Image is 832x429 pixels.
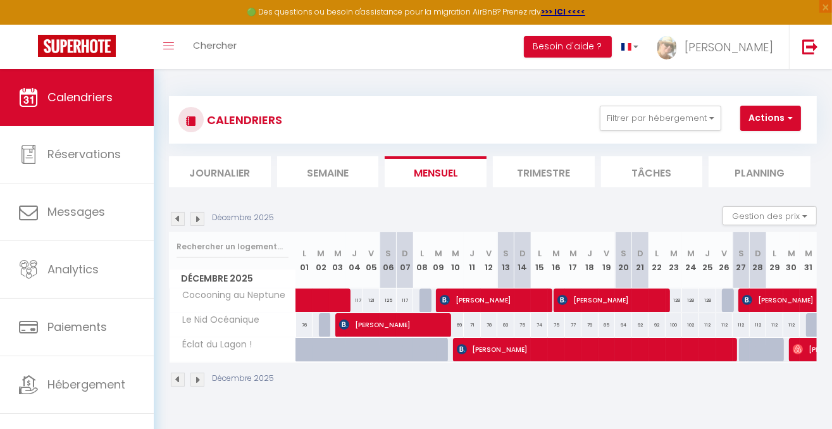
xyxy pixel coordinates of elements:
th: 13 [497,232,514,289]
abbr: M [334,247,342,259]
abbr: V [721,247,727,259]
th: 08 [413,232,430,289]
th: 02 [313,232,330,289]
div: 112 [766,313,783,337]
div: 128 [682,289,699,312]
th: 12 [481,232,498,289]
th: 11 [464,232,481,289]
abbr: M [435,247,442,259]
abbr: V [369,247,375,259]
abbr: L [538,247,542,259]
li: Mensuel [385,156,487,187]
input: Rechercher un logement... [177,235,289,258]
th: 04 [346,232,363,289]
div: 128 [666,289,683,312]
img: logout [802,39,818,54]
span: [PERSON_NAME] [339,313,447,337]
th: 21 [632,232,649,289]
div: 112 [716,313,733,337]
a: Chercher [183,25,246,69]
li: Trimestre [493,156,595,187]
span: Paiements [47,319,107,335]
th: 24 [682,232,699,289]
div: 74 [531,313,548,337]
div: 117 [397,289,414,312]
span: [PERSON_NAME] [557,288,666,312]
th: 15 [531,232,548,289]
th: 17 [565,232,582,289]
abbr: D [402,247,408,259]
th: 26 [716,232,733,289]
th: 09 [430,232,447,289]
div: 92 [649,313,666,337]
th: 10 [447,232,464,289]
button: Gestion des prix [723,206,817,225]
div: 94 [615,313,632,337]
th: 23 [666,232,683,289]
th: 27 [733,232,750,289]
th: 07 [397,232,414,289]
span: Chercher [193,39,237,52]
th: 20 [615,232,632,289]
abbr: D [637,247,643,259]
div: 85 [599,313,616,337]
div: 69 [447,313,464,337]
th: 16 [548,232,565,289]
abbr: M [805,247,812,259]
span: Cocooning au Neptune [171,289,289,302]
abbr: D [519,247,526,259]
th: 25 [699,232,716,289]
img: Super Booking [38,35,116,57]
abbr: J [587,247,592,259]
abbr: L [655,247,659,259]
abbr: M [317,247,325,259]
abbr: S [385,247,391,259]
h3: CALENDRIERS [204,106,282,134]
span: Analytics [47,261,99,277]
abbr: L [420,247,424,259]
div: 77 [565,313,582,337]
span: Hébergement [47,376,125,392]
abbr: M [687,247,695,259]
div: 128 [699,289,716,312]
span: Messages [47,204,105,220]
p: Décembre 2025 [212,373,274,385]
p: Décembre 2025 [212,212,274,224]
abbr: L [773,247,777,259]
li: Tâches [601,156,703,187]
abbr: D [755,247,761,259]
li: Planning [709,156,810,187]
th: 06 [380,232,397,289]
div: 76 [296,313,313,337]
abbr: M [788,247,795,259]
th: 03 [330,232,347,289]
th: 14 [514,232,531,289]
a: >>> ICI <<<< [541,6,585,17]
abbr: J [705,247,710,259]
th: 18 [581,232,599,289]
abbr: L [302,247,306,259]
span: Décembre 2025 [170,270,295,288]
div: 112 [750,313,767,337]
div: 83 [497,313,514,337]
abbr: S [738,247,744,259]
abbr: J [469,247,475,259]
span: Calendriers [47,89,113,105]
abbr: S [621,247,626,259]
abbr: V [604,247,609,259]
div: 100 [666,313,683,337]
abbr: M [452,247,459,259]
div: 75 [514,313,531,337]
abbr: M [552,247,560,259]
th: 30 [783,232,800,289]
span: [PERSON_NAME] [457,337,736,361]
div: 78 [481,313,498,337]
button: Besoin d'aide ? [524,36,612,58]
th: 22 [649,232,666,289]
th: 05 [363,232,380,289]
span: Éclat du Lagon ! [171,338,256,352]
div: 112 [783,313,800,337]
span: [PERSON_NAME] [685,39,773,55]
div: 71 [464,313,481,337]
